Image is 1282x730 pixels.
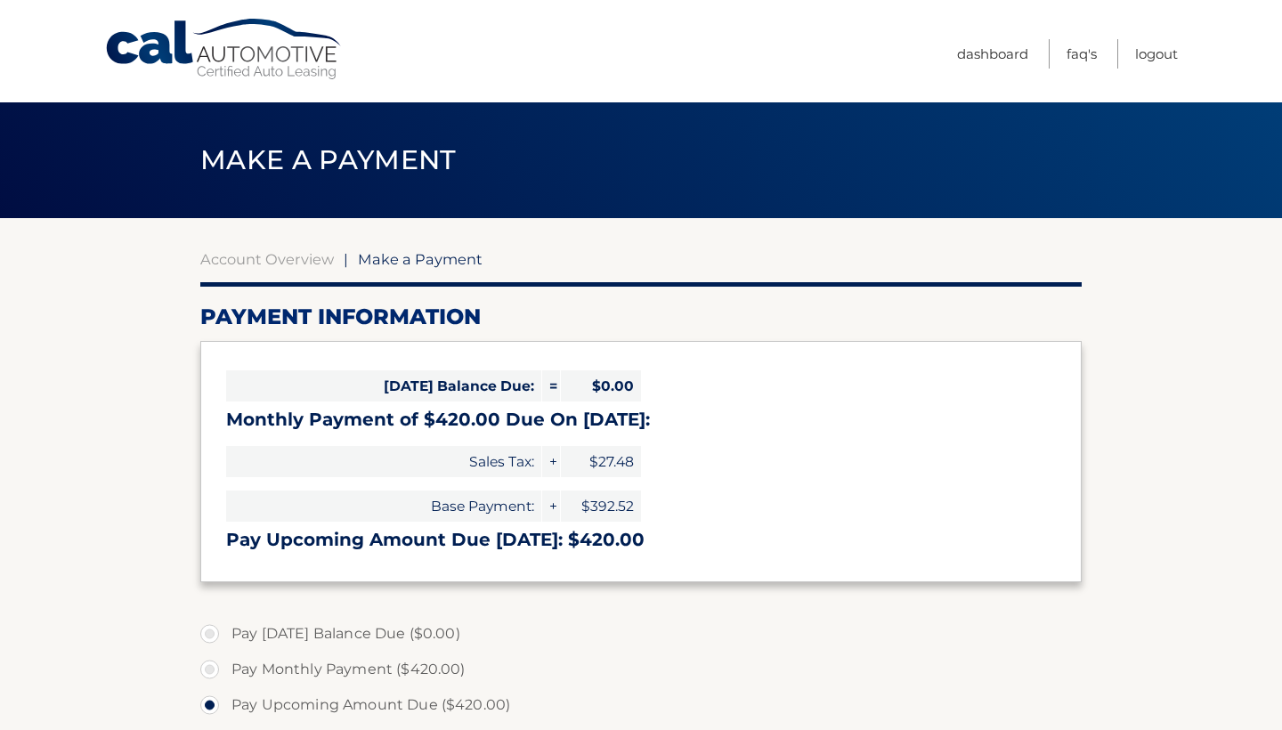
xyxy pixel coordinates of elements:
span: $27.48 [561,446,641,477]
label: Pay Upcoming Amount Due ($420.00) [200,687,1082,723]
span: Sales Tax: [226,446,541,477]
h3: Pay Upcoming Amount Due [DATE]: $420.00 [226,529,1056,551]
span: | [344,250,348,268]
span: Base Payment: [226,491,541,522]
a: Dashboard [957,39,1028,69]
a: Account Overview [200,250,334,268]
a: FAQ's [1067,39,1097,69]
span: $0.00 [561,370,641,401]
label: Pay [DATE] Balance Due ($0.00) [200,616,1082,652]
span: Make a Payment [358,250,483,268]
a: Logout [1135,39,1178,69]
label: Pay Monthly Payment ($420.00) [200,652,1082,687]
span: = [542,370,560,401]
span: + [542,446,560,477]
h3: Monthly Payment of $420.00 Due On [DATE]: [226,409,1056,431]
span: [DATE] Balance Due: [226,370,541,401]
span: $392.52 [561,491,641,522]
a: Cal Automotive [104,18,345,81]
span: Make a Payment [200,143,456,176]
span: + [542,491,560,522]
h2: Payment Information [200,304,1082,330]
